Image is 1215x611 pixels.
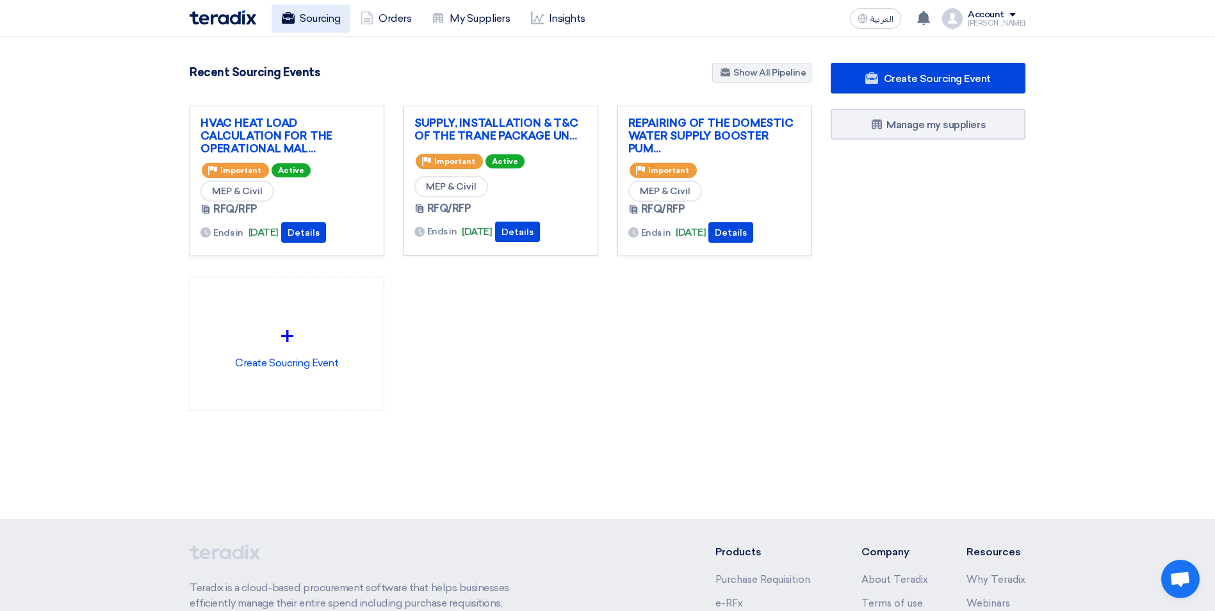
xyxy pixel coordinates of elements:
[1161,560,1200,598] div: Open chat
[200,181,274,202] span: MEP & Civil
[715,574,810,585] a: Purchase Requisition
[861,574,928,585] a: About Teradix
[281,222,326,243] button: Details
[641,202,685,217] span: RFQ/RFP
[495,222,540,242] button: Details
[434,157,475,166] span: Important
[427,225,457,238] span: Ends in
[712,63,811,83] a: Show All Pipeline
[966,544,1025,560] li: Resources
[190,65,320,79] h4: Recent Sourcing Events
[427,201,471,216] span: RFQ/RFP
[213,202,257,217] span: RFQ/RFP
[715,544,824,560] li: Products
[272,4,350,33] a: Sourcing
[249,225,279,240] span: [DATE]
[485,154,525,168] span: Active
[850,8,901,29] button: العربية
[421,4,520,33] a: My Suppliers
[884,72,991,85] span: Create Sourcing Event
[968,10,1004,20] div: Account
[414,176,488,197] span: MEP & Civil
[200,288,373,400] div: Create Soucring Event
[628,181,702,202] span: MEP & Civil
[190,10,256,25] img: Teradix logo
[350,4,421,33] a: Orders
[200,317,373,355] div: +
[942,8,963,29] img: profile_test.png
[272,163,311,177] span: Active
[966,574,1025,585] a: Why Teradix
[861,544,928,560] li: Company
[641,226,671,240] span: Ends in
[966,598,1010,609] a: Webinars
[715,598,743,609] a: e-RFx
[968,20,1025,27] div: [PERSON_NAME]
[462,225,492,240] span: [DATE]
[648,166,689,175] span: Important
[521,4,596,33] a: Insights
[708,222,753,243] button: Details
[200,117,373,155] a: HVAC HEAT LOAD CALCULATION FOR THE OPERATIONAL MAL...
[414,117,587,142] a: SUPPLY, INSTALLATION & T&C OF THE TRANE PACKAGE UN...
[831,109,1025,140] a: Manage my suppliers
[220,166,261,175] span: Important
[628,117,801,155] a: REPAIRING OF THE DOMESTIC WATER SUPPLY BOOSTER PUM...
[213,226,243,240] span: Ends in
[676,225,706,240] span: [DATE]
[870,15,893,24] span: العربية
[861,598,923,609] a: Terms of use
